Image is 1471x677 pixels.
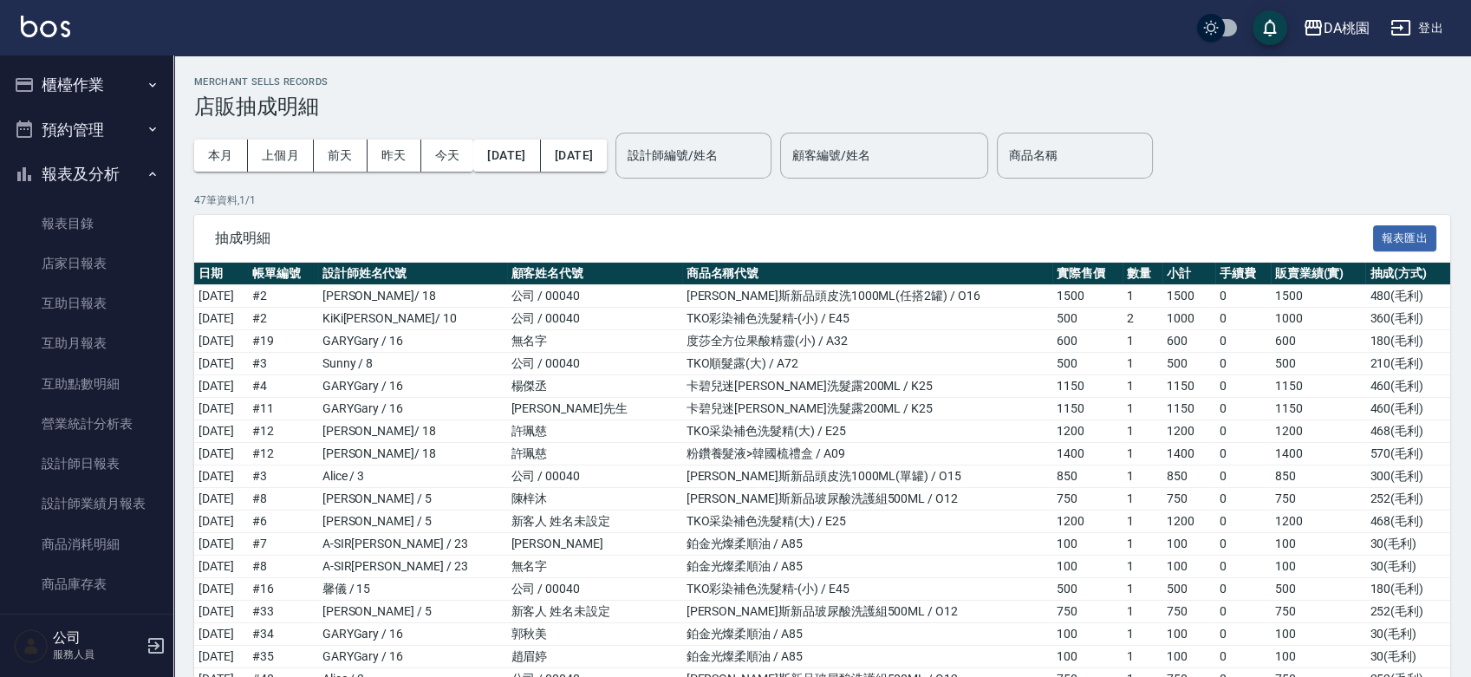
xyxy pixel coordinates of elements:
button: 報表及分析 [7,152,166,197]
td: 無名字 [507,556,682,578]
td: 公司 / 00040 [507,308,682,330]
td: 1150 [1052,398,1123,420]
td: 100 [1271,646,1366,668]
td: # 16 [248,578,318,601]
td: 1000 [1271,308,1366,330]
td: 1150 [1271,398,1366,420]
td: 1 [1123,511,1162,533]
td: 公司 / 00040 [507,285,682,308]
td: 30 ( 毛利 ) [1365,623,1450,646]
td: GARYGary / 16 [318,623,507,646]
td: 600 [1271,330,1366,353]
td: [DATE] [194,511,248,533]
td: 850 [1271,465,1366,488]
td: 100 [1052,556,1123,578]
td: GARYGary / 16 [318,646,507,668]
td: Sunny / 8 [318,353,507,375]
img: Person [14,628,49,663]
td: [PERSON_NAME]/ 18 [318,285,507,308]
td: 新客人 姓名未設定 [507,511,682,533]
td: 1400 [1162,443,1215,465]
td: 1150 [1162,398,1215,420]
a: 營業統計分析表 [7,404,166,444]
td: 300 ( 毛利 ) [1365,465,1450,488]
td: [DATE] [194,443,248,465]
td: 1 [1123,488,1162,511]
a: 商品消耗明細 [7,524,166,564]
td: 180 ( 毛利 ) [1365,330,1450,353]
td: 趙眉婷 [507,646,682,668]
td: 鉑金光燦柔順油 / A85 [682,646,1053,668]
td: 0 [1215,308,1271,330]
button: 報表匯出 [1373,225,1437,252]
td: 0 [1215,443,1271,465]
td: 許珮慈 [507,443,682,465]
a: 商品庫存表 [7,564,166,604]
td: 100 [1162,623,1215,646]
td: [PERSON_NAME]斯新品玻尿酸洗護組500ML / O12 [682,488,1053,511]
button: [DATE] [541,140,607,172]
td: TKO采染補色洗髮精(大) / E25 [682,420,1053,443]
td: 750 [1271,601,1366,623]
td: 無名字 [507,330,682,353]
a: 互助月報表 [7,323,166,363]
button: DA桃園 [1296,10,1377,46]
td: 粉鑽養髮液>韓國梳禮盒 / A09 [682,443,1053,465]
td: 1 [1123,533,1162,556]
td: 0 [1215,465,1271,488]
td: 1 [1123,353,1162,375]
td: 100 [1162,533,1215,556]
td: GARYGary / 16 [318,330,507,353]
button: 今天 [421,140,474,172]
td: # 8 [248,488,318,511]
td: 0 [1215,601,1271,623]
td: 0 [1215,420,1271,443]
td: 2 [1123,308,1162,330]
td: 500 [1052,308,1123,330]
td: 468 ( 毛利 ) [1365,511,1450,533]
td: 1 [1123,465,1162,488]
td: 460 ( 毛利 ) [1365,398,1450,420]
td: # 11 [248,398,318,420]
td: [DATE] [194,533,248,556]
td: 750 [1271,488,1366,511]
button: [DATE] [473,140,540,172]
td: 1 [1123,330,1162,353]
th: 顧客姓名代號 [507,263,682,285]
td: 252 ( 毛利 ) [1365,488,1450,511]
td: 100 [1162,646,1215,668]
td: 1 [1123,623,1162,646]
td: 鉑金光燦柔順油 / A85 [682,533,1053,556]
td: 1 [1123,420,1162,443]
th: 實際售價 [1052,263,1123,285]
td: 0 [1215,353,1271,375]
td: 1200 [1162,420,1215,443]
button: 上個月 [248,140,314,172]
td: 30 ( 毛利 ) [1365,646,1450,668]
a: 報表匯出 [1373,229,1437,245]
th: 設計師姓名代號 [318,263,507,285]
td: 鉑金光燦柔順油 / A85 [682,556,1053,578]
td: [DATE] [194,285,248,308]
td: [PERSON_NAME] / 5 [318,488,507,511]
td: 850 [1052,465,1123,488]
td: 750 [1052,488,1123,511]
h3: 店販抽成明細 [194,94,1450,119]
td: 1400 [1052,443,1123,465]
td: 0 [1215,623,1271,646]
td: [PERSON_NAME]斯新品玻尿酸洗護組500ML / O12 [682,601,1053,623]
td: 252 ( 毛利 ) [1365,601,1450,623]
td: 100 [1271,556,1366,578]
td: 0 [1215,488,1271,511]
td: # 2 [248,285,318,308]
td: # 12 [248,443,318,465]
td: # 33 [248,601,318,623]
td: 750 [1052,601,1123,623]
td: 480 ( 毛利 ) [1365,285,1450,308]
td: 0 [1215,511,1271,533]
td: 郭秋美 [507,623,682,646]
p: 服務人員 [53,647,141,662]
td: [DATE] [194,420,248,443]
td: 1400 [1271,443,1366,465]
td: 100 [1052,646,1123,668]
